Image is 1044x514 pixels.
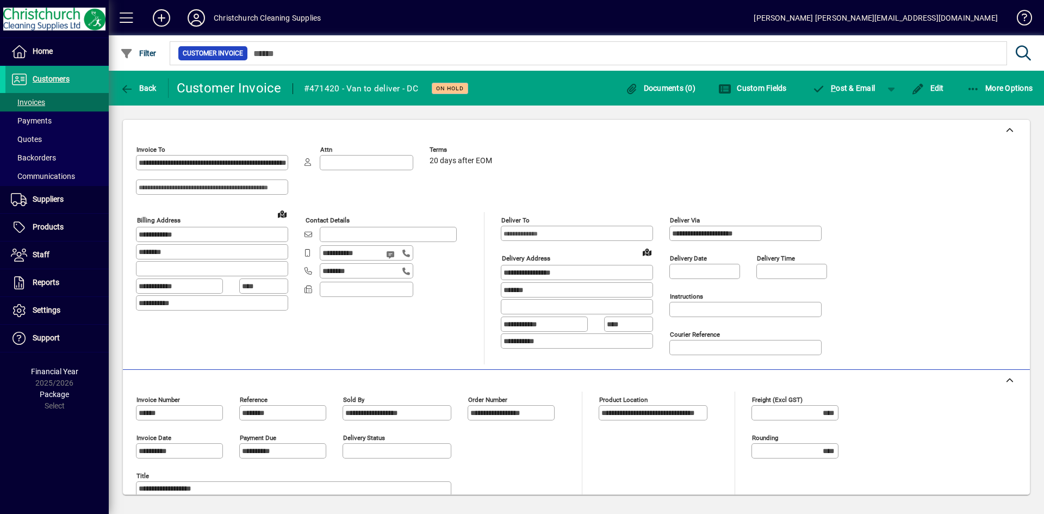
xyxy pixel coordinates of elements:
button: Post & Email [807,78,881,98]
span: Reports [33,278,59,287]
a: Suppliers [5,186,109,213]
span: Invoices [11,98,45,107]
a: Communications [5,167,109,185]
a: View on map [638,243,656,261]
mat-label: Deliver via [670,216,700,224]
a: Staff [5,241,109,269]
span: Package [40,390,69,399]
div: #471420 - Van to deliver - DC [304,80,418,97]
button: Profile [179,8,214,28]
a: Quotes [5,130,109,148]
span: Products [33,222,64,231]
a: Reports [5,269,109,296]
span: Payments [11,116,52,125]
button: Custom Fields [716,78,790,98]
button: Documents (0) [622,78,698,98]
a: Products [5,214,109,241]
mat-label: Freight (excl GST) [752,396,803,404]
app-page-header-button: Back [109,78,169,98]
span: Suppliers [33,195,64,203]
span: Financial Year [31,367,78,376]
mat-label: Delivery status [343,434,385,442]
span: Terms [430,146,495,153]
mat-label: Deliver To [501,216,530,224]
a: Support [5,325,109,352]
a: View on map [274,205,291,222]
span: Quotes [11,135,42,144]
a: Backorders [5,148,109,167]
mat-label: Reference [240,396,268,404]
a: Home [5,38,109,65]
mat-label: Attn [320,146,332,153]
a: Settings [5,297,109,324]
div: Customer Invoice [177,79,282,97]
button: Edit [909,78,947,98]
span: Customer Invoice [183,48,243,59]
span: Backorders [11,153,56,162]
span: Edit [911,84,944,92]
mat-label: Delivery date [670,255,707,262]
mat-label: Invoice date [136,434,171,442]
span: On hold [436,85,464,92]
span: Back [120,84,157,92]
mat-label: Order number [468,396,507,404]
span: Documents (0) [625,84,695,92]
button: Add [144,8,179,28]
mat-label: Product location [599,396,648,404]
span: Settings [33,306,60,314]
mat-label: Courier Reference [670,331,720,338]
a: Invoices [5,93,109,112]
div: [PERSON_NAME] [PERSON_NAME][EMAIL_ADDRESS][DOMAIN_NAME] [754,9,998,27]
span: Communications [11,172,75,181]
a: Knowledge Base [1009,2,1030,38]
span: Custom Fields [718,84,787,92]
a: Payments [5,112,109,130]
span: Staff [33,250,49,259]
mat-label: Payment due [240,434,276,442]
span: Filter [120,49,157,58]
button: Send SMS [378,241,405,268]
mat-label: Delivery time [757,255,795,262]
span: More Options [967,84,1033,92]
mat-label: Sold by [343,396,364,404]
span: 20 days after EOM [430,157,492,165]
mat-label: Invoice To [136,146,165,153]
span: P [831,84,836,92]
span: Home [33,47,53,55]
mat-label: Rounding [752,434,778,442]
button: More Options [964,78,1036,98]
mat-label: Title [136,472,149,480]
mat-label: Instructions [670,293,703,300]
span: Customers [33,75,70,83]
mat-label: Invoice number [136,396,180,404]
span: Support [33,333,60,342]
button: Filter [117,44,159,63]
div: Christchurch Cleaning Supplies [214,9,321,27]
button: Back [117,78,159,98]
span: ost & Email [812,84,875,92]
